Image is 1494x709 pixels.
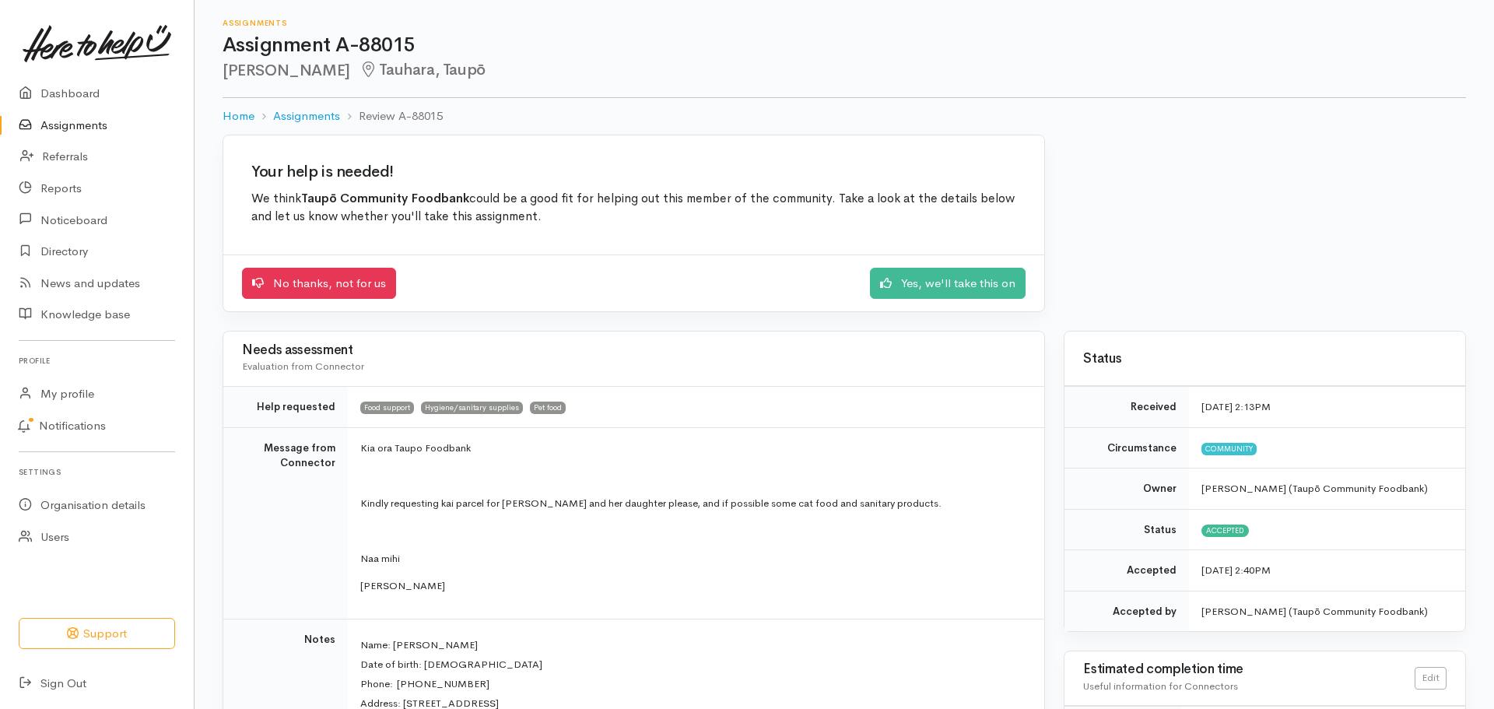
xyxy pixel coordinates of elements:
[19,350,175,371] h6: Profile
[251,163,1016,181] h2: Your help is needed!
[19,462,175,483] h6: Settings
[421,402,523,414] span: Hygiene/sanitary supplies
[340,107,443,125] li: Review A-88015
[360,677,1026,690] p: Phone: [PHONE_NUMBER]
[360,440,1026,456] p: Kia ora Taupo Foodbank
[1083,662,1415,677] h3: Estimated completion time
[223,19,1466,27] h6: Assignments
[360,658,1026,671] p: Date of birth: [DEMOGRAPHIC_DATA]
[1415,667,1447,690] a: Edit
[1064,509,1189,550] td: Status
[360,551,1026,567] p: Naa mihi
[242,360,364,373] span: Evaluation from Connector
[360,496,1026,511] p: Kindly requesting kai parcel for [PERSON_NAME] and her daughter please, and if possible some cat ...
[1083,679,1238,693] span: Useful information for Connectors
[360,402,414,414] span: Food support
[1201,443,1257,455] span: Community
[223,34,1466,57] h1: Assignment A-88015
[1083,352,1447,367] h3: Status
[223,387,348,428] td: Help requested
[360,578,1026,594] p: [PERSON_NAME]
[223,61,1466,79] h2: [PERSON_NAME]
[1201,563,1271,577] time: [DATE] 2:40PM
[1064,387,1189,428] td: Received
[301,191,469,206] b: Taupō Community Foodbank
[19,618,175,650] button: Support
[1064,550,1189,591] td: Accepted
[1201,525,1249,537] span: Accepted
[223,427,348,619] td: Message from Connector
[530,402,566,414] span: Pet food
[251,190,1016,226] p: We think could be a good fit for helping out this member of the community. Take a look at the det...
[870,268,1026,300] a: Yes, we'll take this on
[273,107,340,125] a: Assignments
[242,268,396,300] a: No thanks, not for us
[242,343,1026,358] h3: Needs assessment
[1201,482,1428,495] span: [PERSON_NAME] (Taupō Community Foodbank)
[1064,469,1189,510] td: Owner
[1189,591,1465,631] td: [PERSON_NAME] (Taupō Community Foodbank)
[1064,427,1189,469] td: Circumstance
[1064,591,1189,631] td: Accepted by
[359,60,486,79] span: Tauhara, Taupō
[1201,400,1271,413] time: [DATE] 2:13PM
[360,638,1026,651] p: Name: [PERSON_NAME]
[223,107,254,125] a: Home
[223,98,1466,135] nav: breadcrumb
